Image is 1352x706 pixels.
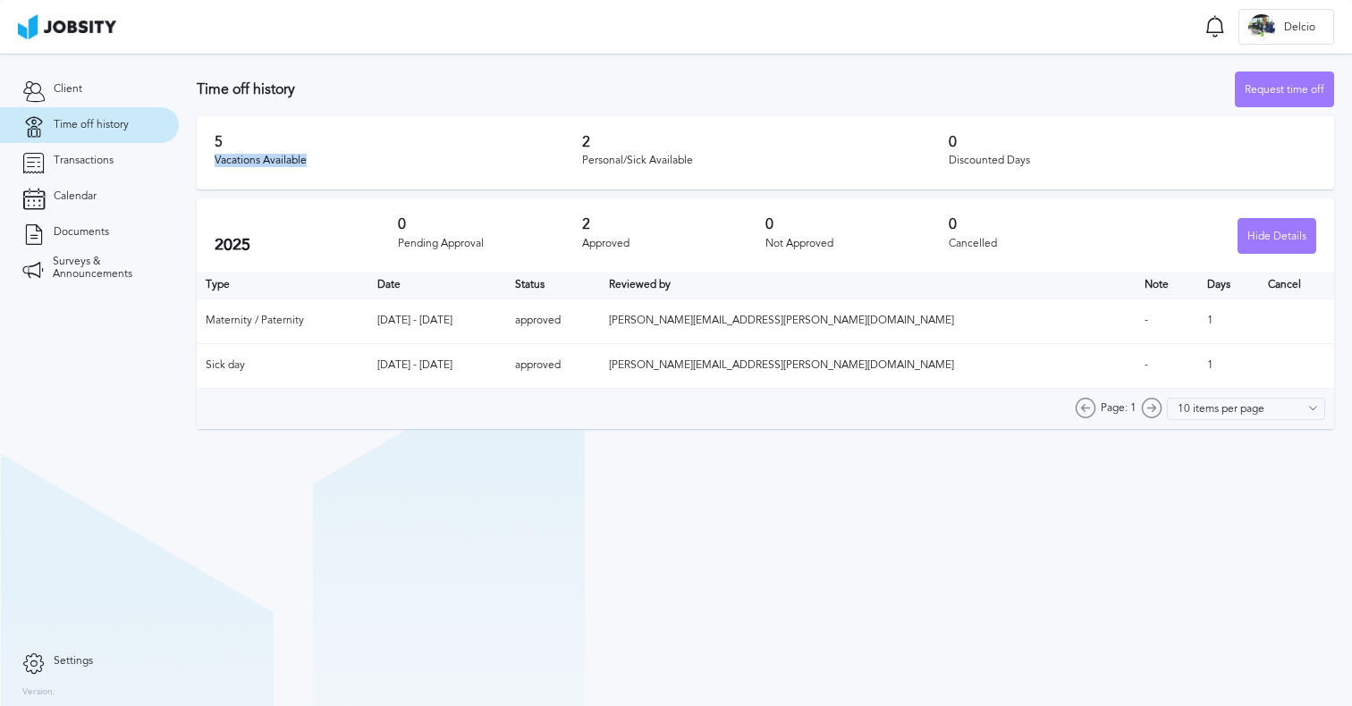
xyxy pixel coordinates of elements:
button: Request time off [1235,71,1334,107]
img: ab4bad089aa723f57921c736e9817d99.png [18,14,116,39]
div: Pending Approval [398,238,581,250]
span: Transactions [54,155,114,167]
h3: 0 [949,134,1316,150]
div: Request time off [1236,72,1333,108]
span: Calendar [54,190,97,203]
h3: 2 [582,216,765,232]
td: 1 [1198,343,1259,388]
h2: 2025 [215,236,398,255]
th: Toggle SortBy [600,272,1137,298]
td: [DATE] - [DATE] [368,298,506,343]
button: DDelcio [1238,9,1334,45]
h3: 0 [949,216,1132,232]
h3: Time off history [197,81,1235,97]
th: Days [1198,272,1259,298]
th: Toggle SortBy [368,272,506,298]
td: approved [506,298,600,343]
td: approved [506,343,600,388]
div: Personal/Sick Available [582,155,950,167]
div: Hide Details [1238,219,1315,255]
span: [PERSON_NAME][EMAIL_ADDRESS][PERSON_NAME][DOMAIN_NAME] [609,358,954,371]
th: Toggle SortBy [1136,272,1197,298]
div: Not Approved [765,238,949,250]
span: Delcio [1275,21,1324,34]
span: Settings [54,655,93,668]
span: Time off history [54,119,129,131]
div: Vacations Available [215,155,582,167]
td: Sick day [197,343,368,388]
th: Toggle SortBy [506,272,600,298]
td: Maternity / Paternity [197,298,368,343]
td: [DATE] - [DATE] [368,343,506,388]
span: Page: 1 [1101,402,1137,415]
span: [PERSON_NAME][EMAIL_ADDRESS][PERSON_NAME][DOMAIN_NAME] [609,314,954,326]
label: Version: [22,687,55,698]
span: - [1145,314,1148,326]
button: Hide Details [1238,218,1316,254]
th: Type [197,272,368,298]
h3: 2 [582,134,950,150]
div: D [1248,14,1275,41]
h3: 0 [765,216,949,232]
div: Discounted Days [949,155,1316,167]
div: Approved [582,238,765,250]
span: Surveys & Announcements [53,256,156,281]
span: Client [54,83,82,96]
span: - [1145,358,1148,371]
h3: 0 [398,216,581,232]
span: Documents [54,226,109,239]
td: 1 [1198,298,1259,343]
h3: 5 [215,134,582,150]
div: Cancelled [949,238,1132,250]
th: Cancel [1259,272,1334,298]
